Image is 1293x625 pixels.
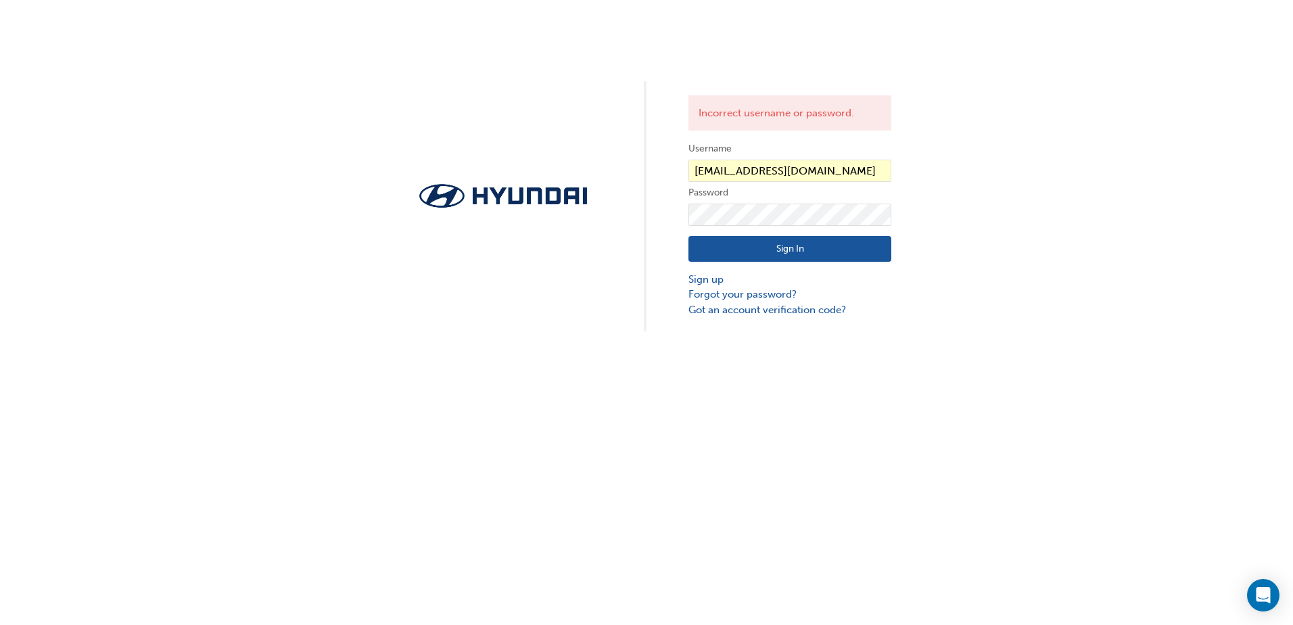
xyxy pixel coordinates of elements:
[688,160,891,183] input: Username
[688,272,891,287] a: Sign up
[688,302,891,318] a: Got an account verification code?
[688,95,891,131] div: Incorrect username or password.
[402,180,605,212] img: Trak
[688,185,891,201] label: Password
[688,287,891,302] a: Forgot your password?
[1247,579,1279,611] div: Open Intercom Messenger
[688,141,891,157] label: Username
[688,236,891,262] button: Sign In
